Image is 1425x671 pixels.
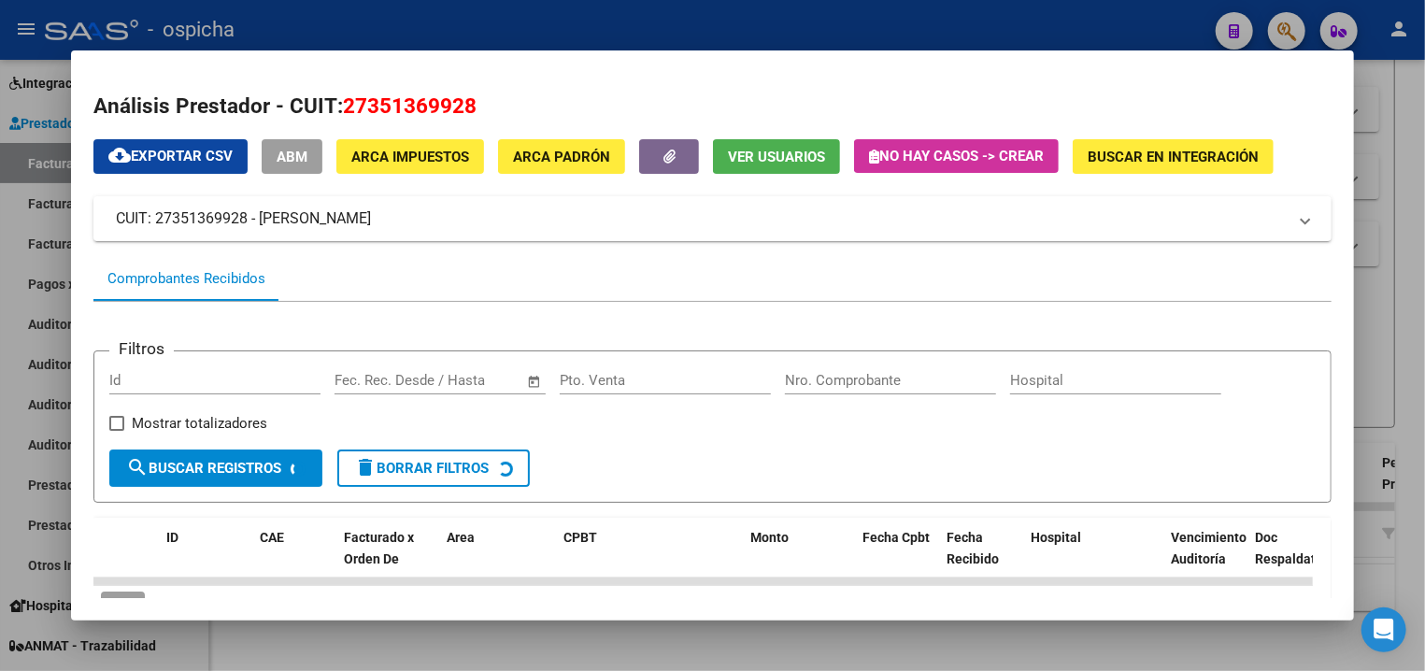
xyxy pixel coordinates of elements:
input: Fecha inicio [335,372,410,389]
datatable-header-cell: Facturado x Orden De [336,518,439,600]
span: CAE [260,530,284,545]
i: Descargar documento [588,593,612,623]
span: ARCA Padrón [513,149,610,165]
span: Facturado x Orden De [344,530,414,566]
h3: Filtros [109,336,174,361]
mat-icon: search [126,456,149,478]
button: Buscar en Integración [1073,139,1274,174]
span: No hay casos -> Crear [869,148,1044,164]
span: Monto [750,530,789,545]
input: Fecha fin [427,372,518,389]
span: 27351369928 [343,93,477,118]
span: CPBT [563,530,597,545]
span: Exportar CSV [108,148,233,164]
datatable-header-cell: ID [159,518,252,600]
span: Doc Respaldatoria [1255,530,1339,566]
mat-panel-title: CUIT: 27351369928 - [PERSON_NAME] [116,207,1287,230]
datatable-header-cell: Area [439,518,556,600]
datatable-header-cell: Doc Respaldatoria [1247,518,1360,600]
button: Exportar CSV [93,139,248,174]
div: Open Intercom Messenger [1361,607,1406,652]
datatable-header-cell: Fecha Cpbt [855,518,939,600]
span: Area [447,530,475,545]
span: Buscar en Integración [1088,149,1259,165]
datatable-header-cell: Vencimiento Auditoría [1163,518,1247,600]
button: ARCA Padrón [498,139,625,174]
span: Ver Usuarios [728,149,825,165]
datatable-header-cell: Fecha Recibido [939,518,1023,600]
mat-icon: delete [354,456,377,478]
button: Buscar Registros [109,450,322,487]
datatable-header-cell: Hospital [1023,518,1163,600]
button: ARCA Impuestos [336,139,484,174]
mat-icon: cloud_download [108,144,131,166]
button: No hay casos -> Crear [854,139,1059,173]
h2: Análisis Prestador - CUIT: [93,91,1332,122]
button: ABM [262,139,322,174]
datatable-header-cell: CPBT [556,518,743,600]
span: Mostrar totalizadores [132,412,267,435]
span: Vencimiento Auditoría [1171,530,1247,566]
span: Fecha Recibido [947,530,999,566]
button: Borrar Filtros [337,450,530,487]
mat-expansion-panel-header: CUIT: 27351369928 - [PERSON_NAME] [93,196,1332,241]
button: Ver Usuarios [713,139,840,174]
span: ID [166,530,178,545]
span: Borrar Filtros [354,460,489,477]
span: Fecha Cpbt [862,530,930,545]
span: Buscar Registros [126,460,281,477]
button: Open calendar [523,371,545,393]
span: Hospital [1031,530,1081,545]
datatable-header-cell: Monto [743,518,855,600]
div: Comprobantes Recibidos [107,268,265,290]
span: ARCA Impuestos [351,149,469,165]
span: ABM [277,149,307,165]
datatable-header-cell: CAE [252,518,336,600]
